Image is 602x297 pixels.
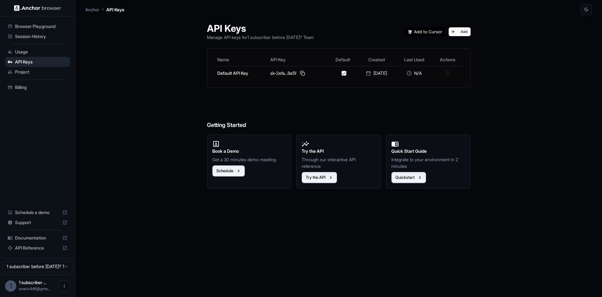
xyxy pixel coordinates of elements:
[391,172,426,183] button: Quickstart
[85,6,124,13] nav: breadcrumb
[15,69,67,75] span: Project
[302,148,376,155] h2: Try the API
[15,59,67,65] span: API Keys
[360,70,393,76] div: [DATE]
[15,23,67,30] span: Browser Playground
[302,156,376,169] p: Through our interactive API reference
[212,165,245,177] button: Schedule
[14,5,61,11] img: Anchor Logo
[391,148,465,155] h2: Quick Start Guide
[5,280,16,292] div: 1
[270,69,326,77] div: sk-2efa...8e5f
[15,84,67,91] span: Billing
[15,209,60,216] span: Schedule a demo
[59,280,70,292] button: Open menu
[5,31,70,41] div: Session History
[299,69,306,77] button: Copy API key
[328,53,357,66] th: Default
[5,217,70,228] div: Support
[207,23,314,34] h1: API Keys
[85,6,99,13] p: Anchor
[215,66,268,80] td: Default API Key
[5,21,70,31] div: Browser Playground
[212,148,286,155] h2: Book a Demo
[19,280,46,285] span: 1 subscriber before tomorrow?
[433,53,463,66] th: Actions
[302,172,337,183] button: Try the API
[5,67,70,77] div: Project
[5,57,70,67] div: API Keys
[5,233,70,243] div: Documentation
[396,53,433,66] th: Last Used
[15,235,60,241] span: Documentation
[15,245,60,251] span: API Reference
[215,53,268,66] th: Name
[405,27,445,36] img: Add anchorbrowser MCP server to Cursor
[5,47,70,57] div: Usage
[5,243,70,253] div: API Reference
[268,53,328,66] th: API Key
[207,34,314,41] p: Manage API keys for 1 subscriber before [DATE]? Team
[5,207,70,217] div: Schedule a demo
[398,70,430,76] div: N/A
[357,53,396,66] th: Created
[212,156,286,163] p: Get a 30 minutes demo meeting
[106,6,124,13] p: API Keys
[5,82,70,92] div: Billing
[449,27,471,36] button: Add
[19,286,50,291] span: snaciri446@gmail.com
[207,96,471,130] h6: Getting Started
[15,219,60,226] span: Support
[391,156,465,169] p: Integrate to your environment in 2 minutes
[15,33,67,40] span: Session History
[15,49,67,55] span: Usage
